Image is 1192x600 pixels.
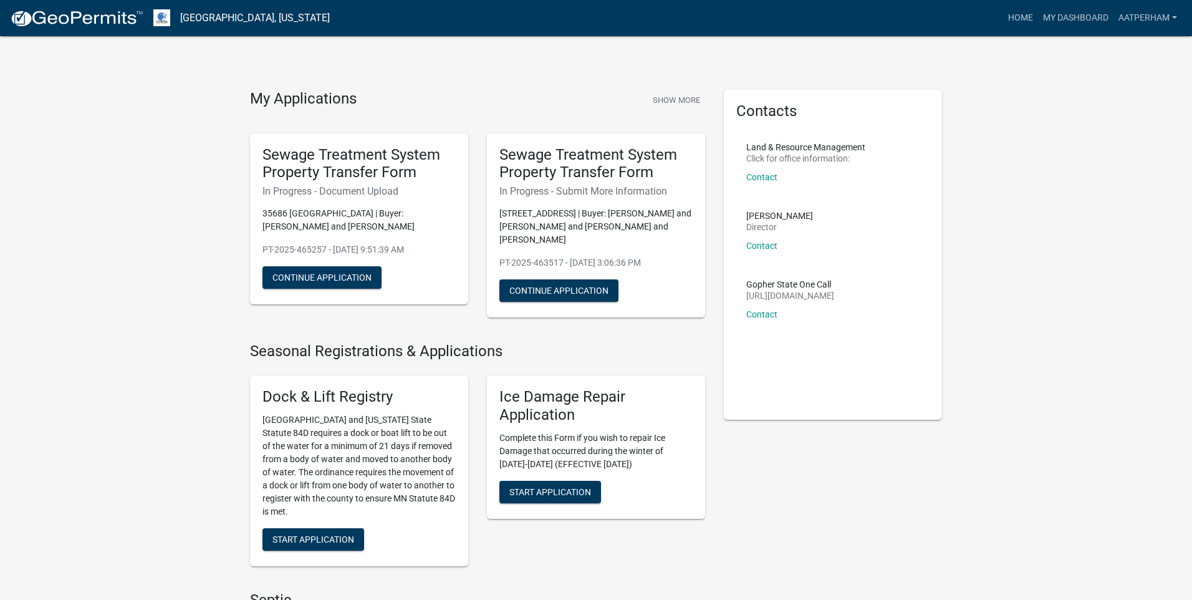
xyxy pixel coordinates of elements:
[746,172,777,182] a: Contact
[1038,6,1113,30] a: My Dashboard
[272,534,354,544] span: Start Application
[262,207,456,233] p: 35686 [GEOGRAPHIC_DATA] | Buyer: [PERSON_NAME] and [PERSON_NAME]
[499,207,693,246] p: [STREET_ADDRESS] | Buyer: [PERSON_NAME] and [PERSON_NAME] and [PERSON_NAME] and [PERSON_NAME]
[746,211,813,220] p: [PERSON_NAME]
[250,90,357,109] h4: My Applications
[499,146,693,182] h5: Sewage Treatment System Property Transfer Form
[262,414,456,518] p: [GEOGRAPHIC_DATA] and [US_STATE] State Statute 84D requires a dock or boat lift to be out of the ...
[499,185,693,197] h6: In Progress - Submit More Information
[262,146,456,182] h5: Sewage Treatment System Property Transfer Form
[1113,6,1182,30] a: AATPerham
[648,90,705,110] button: Show More
[746,309,777,319] a: Contact
[746,241,777,251] a: Contact
[746,223,813,231] p: Director
[499,279,618,302] button: Continue Application
[499,256,693,269] p: PT-2025-463517 - [DATE] 3:06:36 PM
[262,185,456,197] h6: In Progress - Document Upload
[262,243,456,256] p: PT-2025-465257 - [DATE] 9:51:39 AM
[250,342,705,360] h4: Seasonal Registrations & Applications
[262,266,382,289] button: Continue Application
[509,486,591,496] span: Start Application
[262,528,364,551] button: Start Application
[499,388,693,424] h5: Ice Damage Repair Application
[153,9,170,26] img: Otter Tail County, Minnesota
[736,102,930,120] h5: Contacts
[499,432,693,471] p: Complete this Form if you wish to repair Ice Damage that occurred during the winter of [DATE]-[DA...
[746,280,834,289] p: Gopher State One Call
[746,154,865,163] p: Click for office information:
[262,388,456,406] h5: Dock & Lift Registry
[1003,6,1038,30] a: Home
[746,291,834,300] p: [URL][DOMAIN_NAME]
[746,143,865,152] p: Land & Resource Management
[499,481,601,503] button: Start Application
[180,7,330,29] a: [GEOGRAPHIC_DATA], [US_STATE]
